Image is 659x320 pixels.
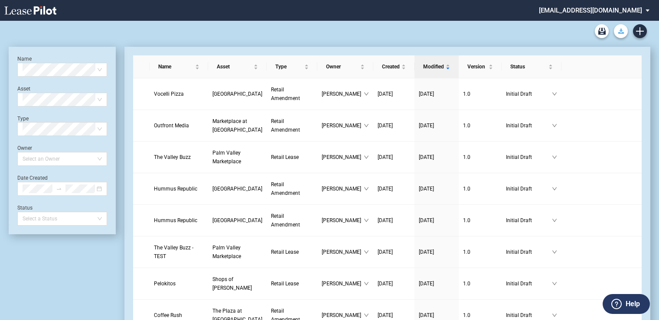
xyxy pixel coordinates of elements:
[271,180,313,197] a: Retail Amendment
[463,91,470,97] span: 1 . 0
[271,213,300,228] span: Retail Amendment
[322,121,364,130] span: [PERSON_NAME]
[552,155,557,160] span: down
[56,186,62,192] span: to
[267,55,317,78] th: Type
[271,279,313,288] a: Retail Lease
[378,249,393,255] span: [DATE]
[322,279,364,288] span: [PERSON_NAME]
[317,55,373,78] th: Owner
[463,184,497,193] a: 1.0
[154,243,204,261] a: The Valley Buzz - TEST
[154,279,204,288] a: Pelokitos
[423,62,444,71] span: Modified
[595,24,609,38] a: Archive
[154,153,204,162] a: The Valley Buzz
[463,281,470,287] span: 1 . 0
[552,281,557,286] span: down
[419,123,434,129] span: [DATE]
[611,24,630,38] md-menu: Download Blank Form List
[552,123,557,128] span: down
[158,62,193,71] span: Name
[322,184,364,193] span: [PERSON_NAME]
[552,249,557,255] span: down
[208,55,267,78] th: Asset
[552,186,557,191] span: down
[506,184,552,193] span: Initial Draft
[154,121,204,130] a: Outfront Media
[552,313,557,318] span: down
[419,281,434,287] span: [DATE]
[614,24,628,38] button: Download Blank Form
[419,184,454,193] a: [DATE]
[212,184,262,193] a: [GEOGRAPHIC_DATA]
[378,123,393,129] span: [DATE]
[212,150,241,165] span: Palm Valley Marketplace
[364,91,369,97] span: down
[364,186,369,191] span: down
[419,91,434,97] span: [DATE]
[212,217,262,223] span: Park North
[17,175,48,181] label: Date Created
[419,217,434,223] span: [DATE]
[506,248,552,256] span: Initial Draft
[463,248,497,256] a: 1.0
[150,55,208,78] th: Name
[154,311,204,320] a: Coffee Rush
[364,249,369,255] span: down
[271,212,313,229] a: Retail Amendment
[364,155,369,160] span: down
[212,149,262,166] a: Palm Valley Marketplace
[373,55,414,78] th: Created
[506,121,552,130] span: Initial Draft
[414,55,459,78] th: Modified
[154,90,204,98] a: Vocelli Pizza
[463,123,470,129] span: 1 . 0
[502,55,561,78] th: Status
[382,62,400,71] span: Created
[419,248,454,256] a: [DATE]
[463,311,497,320] a: 1.0
[378,121,410,130] a: [DATE]
[603,294,650,314] button: Help
[378,184,410,193] a: [DATE]
[463,121,497,130] a: 1.0
[271,87,300,101] span: Retail Amendment
[17,86,30,92] label: Asset
[378,91,393,97] span: [DATE]
[326,62,359,71] span: Owner
[378,281,393,287] span: [DATE]
[364,313,369,318] span: down
[154,154,191,160] span: The Valley Buzz
[463,217,470,223] span: 1 . 0
[322,311,364,320] span: [PERSON_NAME]
[212,90,262,98] a: [GEOGRAPHIC_DATA]
[459,55,502,78] th: Version
[271,85,313,103] a: Retail Amendment
[364,281,369,286] span: down
[419,90,454,98] a: [DATE]
[378,186,393,192] span: [DATE]
[271,248,313,256] a: Retail Lease
[463,186,470,192] span: 1 . 0
[275,62,303,71] span: Type
[552,91,557,97] span: down
[271,281,299,287] span: Retail Lease
[154,216,204,225] a: Hummus Republic
[378,90,410,98] a: [DATE]
[419,249,434,255] span: [DATE]
[212,118,262,133] span: Marketplace at Buckhead
[463,249,470,255] span: 1 . 0
[364,123,369,128] span: down
[633,24,647,38] a: Create new document
[463,90,497,98] a: 1.0
[212,243,262,261] a: Palm Valley Marketplace
[378,248,410,256] a: [DATE]
[378,279,410,288] a: [DATE]
[463,279,497,288] a: 1.0
[506,153,552,162] span: Initial Draft
[419,121,454,130] a: [DATE]
[463,312,470,318] span: 1 . 0
[154,91,184,97] span: Vocelli Pizza
[322,153,364,162] span: [PERSON_NAME]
